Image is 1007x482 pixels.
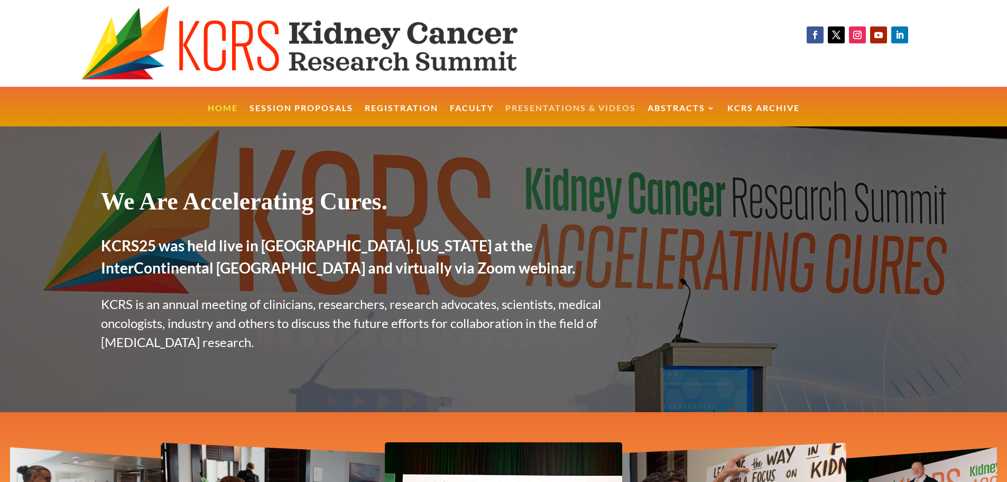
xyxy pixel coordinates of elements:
img: KCRS generic logo wide [81,5,571,81]
a: Follow on X [828,26,845,43]
a: Session Proposals [250,104,353,127]
h1: We Are Accelerating Cures. [101,187,623,221]
a: Home [208,104,238,127]
a: Follow on LinkedIn [891,26,908,43]
a: Faculty [450,104,494,127]
a: Presentations & Videos [505,104,636,127]
a: Registration [365,104,438,127]
a: Follow on Youtube [870,26,887,43]
a: Follow on Facebook [807,26,824,43]
h2: KCRS25 was held live in [GEOGRAPHIC_DATA], [US_STATE] at the InterContinental [GEOGRAPHIC_DATA] a... [101,234,623,284]
a: Follow on Instagram [849,26,866,43]
p: KCRS is an annual meeting of clinicians, researchers, research advocates, scientists, medical onc... [101,295,623,352]
a: Abstracts [648,104,716,127]
a: KCRS Archive [727,104,800,127]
